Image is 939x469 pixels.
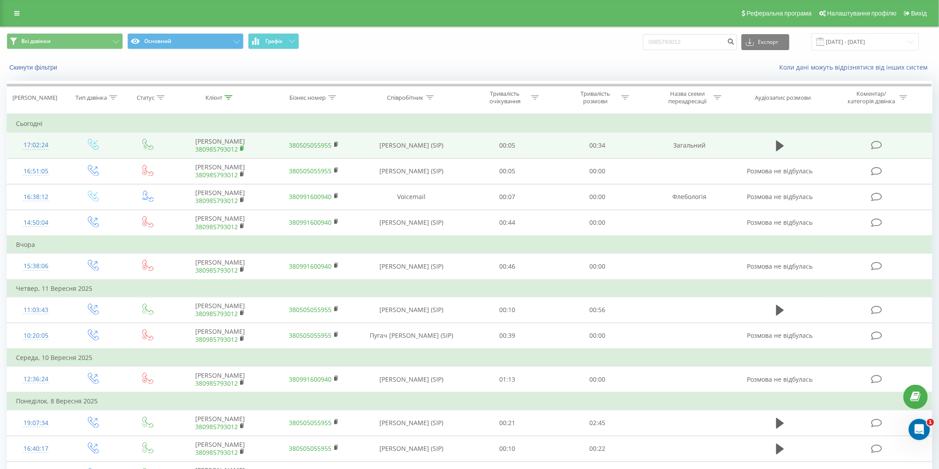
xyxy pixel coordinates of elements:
td: 00:05 [462,158,552,184]
span: Графік [265,38,283,44]
td: [PERSON_NAME] [173,133,267,158]
td: Пугач [PERSON_NAME] (SIP) [361,323,462,349]
a: 380991600940 [289,192,332,201]
td: [PERSON_NAME] [173,410,267,436]
span: Розмова не відбулась [747,375,813,383]
div: 10:20:05 [16,327,56,344]
button: Скинути фільтри [7,63,62,71]
a: 380505055955 [289,418,332,427]
span: Вихід [911,10,927,17]
td: [PERSON_NAME] (SIP) [361,133,462,158]
td: [PERSON_NAME] (SIP) [361,367,462,393]
a: Коли дані можуть відрізнятися вiд інших систем [780,63,932,71]
a: 380991600940 [289,262,332,270]
td: 00:44 [462,210,552,236]
a: 380991600940 [289,218,332,227]
div: 17:02:24 [16,137,56,154]
td: Понеділок, 8 Вересня 2025 [7,392,932,410]
td: 00:22 [552,436,643,461]
a: 380985793012 [195,309,238,318]
div: 11:03:43 [16,301,56,319]
td: 00:56 [552,297,643,323]
td: 00:00 [552,210,643,236]
div: 16:51:05 [16,163,56,180]
td: 00:39 [462,323,552,349]
a: 380985793012 [195,379,238,387]
td: 00:00 [552,367,643,393]
td: Сьогодні [7,115,932,133]
td: [PERSON_NAME] (SIP) [361,410,462,436]
td: Вчора [7,236,932,254]
div: 16:40:17 [16,440,56,457]
td: [PERSON_NAME] (SIP) [361,297,462,323]
a: 380985793012 [195,196,238,205]
td: Середа, 10 Вересня 2025 [7,349,932,367]
td: Voicemail [361,184,462,210]
div: Тривалість очікування [481,90,529,105]
div: 16:38:12 [16,188,56,206]
a: 380985793012 [195,448,238,457]
td: [PERSON_NAME] (SIP) [361,210,462,236]
td: 00:00 [552,184,643,210]
span: Розмова не відбулась [747,192,813,201]
div: 15:38:06 [16,258,56,275]
div: Співробітник [387,94,424,102]
div: Коментар/категорія дзвінка [845,90,897,105]
a: 380985793012 [195,422,238,431]
td: [PERSON_NAME] [173,184,267,210]
td: [PERSON_NAME] [173,367,267,393]
a: 380505055955 [289,167,332,175]
td: [PERSON_NAME] [173,210,267,236]
div: Аудіозапис розмови [755,94,811,102]
div: Назва схеми переадресації [664,90,711,105]
div: [PERSON_NAME] [12,94,57,102]
div: 14:50:04 [16,214,56,231]
input: Пошук за номером [643,34,737,50]
td: [PERSON_NAME] (SIP) [361,254,462,280]
span: Розмова не відбулась [747,262,813,270]
td: [PERSON_NAME] (SIP) [361,158,462,184]
td: 00:10 [462,436,552,461]
td: 00:07 [462,184,552,210]
td: 00:34 [552,133,643,158]
a: 380505055955 [289,331,332,340]
td: 00:21 [462,410,552,436]
td: 01:13 [462,367,552,393]
div: Клієнт [205,94,222,102]
a: 380985793012 [195,266,238,274]
div: 12:36:24 [16,371,56,388]
td: 02:45 [552,410,643,436]
button: Основний [127,33,244,49]
td: [PERSON_NAME] [173,297,267,323]
a: 380985793012 [195,335,238,344]
td: 00:05 [462,133,552,158]
button: Всі дзвінки [7,33,123,49]
td: [PERSON_NAME] [173,436,267,461]
span: Розмова не відбулась [747,167,813,175]
div: Статус [137,94,154,102]
a: 380505055955 [289,444,332,453]
td: 00:00 [552,254,643,280]
div: Тривалість розмови [572,90,619,105]
td: Четвер, 11 Вересня 2025 [7,280,932,297]
a: 380991600940 [289,375,332,383]
td: Флебологія [643,184,737,210]
span: Розмова не відбулась [747,331,813,340]
span: Налаштування профілю [827,10,896,17]
td: [PERSON_NAME] [173,158,267,184]
td: [PERSON_NAME] (SIP) [361,436,462,461]
span: 1 [927,419,934,426]
a: 380985793012 [195,223,238,231]
a: 380505055955 [289,305,332,314]
span: Реферальна програма [747,10,812,17]
td: [PERSON_NAME] [173,323,267,349]
a: 380505055955 [289,141,332,149]
span: Всі дзвінки [21,38,51,45]
td: 00:00 [552,158,643,184]
button: Експорт [742,34,789,50]
div: Тип дзвінка [75,94,107,102]
td: 00:00 [552,323,643,349]
td: 00:46 [462,254,552,280]
a: 380985793012 [195,145,238,153]
td: 00:10 [462,297,552,323]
